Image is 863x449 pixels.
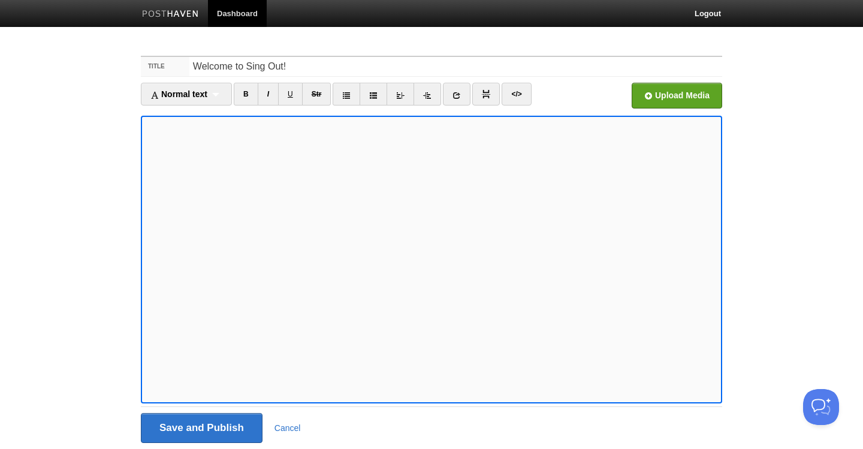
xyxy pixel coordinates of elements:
[274,423,301,433] a: Cancel
[142,10,199,19] img: Posthaven-bar
[278,83,303,106] a: U
[502,83,531,106] a: </>
[312,90,322,98] del: Str
[803,389,839,425] iframe: Help Scout Beacon - Open
[258,83,279,106] a: I
[234,83,258,106] a: B
[141,413,262,443] input: Save and Publish
[150,89,207,99] span: Normal text
[482,90,490,98] img: pagebreak-icon.png
[302,83,331,106] a: Str
[141,57,189,76] label: Title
